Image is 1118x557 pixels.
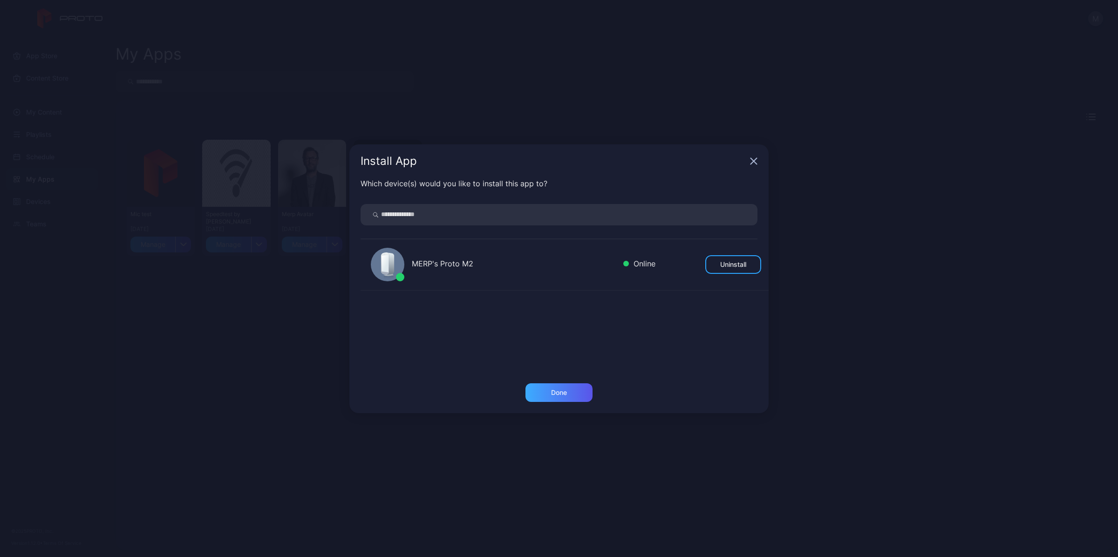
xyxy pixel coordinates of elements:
[525,383,593,402] button: Done
[361,156,746,167] div: Install App
[705,255,761,274] button: Uninstall
[361,178,757,189] div: Which device(s) would you like to install this app to?
[623,258,655,272] div: Online
[412,258,616,272] div: MERP's Proto M2
[720,261,746,268] div: Uninstall
[551,389,567,396] div: Done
